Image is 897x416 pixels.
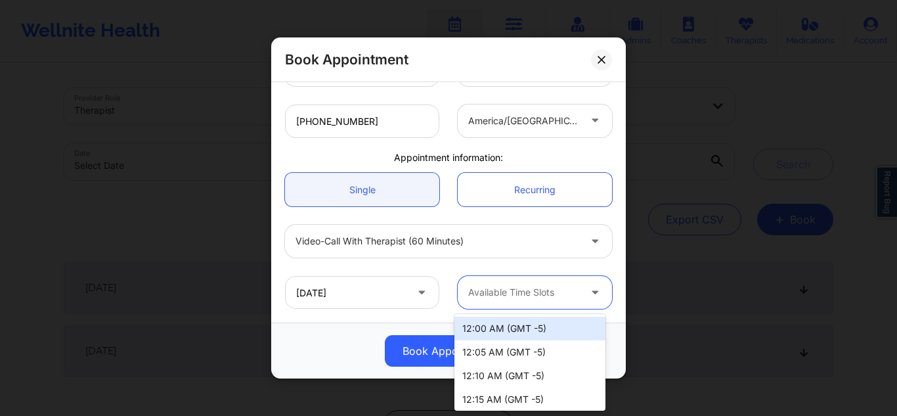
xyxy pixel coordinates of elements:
[285,51,408,68] h2: Book Appointment
[454,340,605,364] div: 12:05 AM (GMT -5)
[468,53,579,85] div: [US_STATE]
[285,173,439,206] a: Single
[295,53,406,85] div: [GEOGRAPHIC_DATA]
[454,388,605,411] div: 12:15 AM (GMT -5)
[454,317,605,340] div: 12:00 AM (GMT -5)
[458,173,612,206] a: Recurring
[285,276,439,309] input: MM/DD/YYYY
[468,104,579,137] div: america/[GEOGRAPHIC_DATA]
[295,225,579,258] div: Video-Call with Therapist (60 minutes)
[454,364,605,388] div: 12:10 AM (GMT -5)
[276,150,621,164] div: Appointment information:
[285,104,439,137] input: Patient's Phone Number
[385,335,512,367] button: Book Appointment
